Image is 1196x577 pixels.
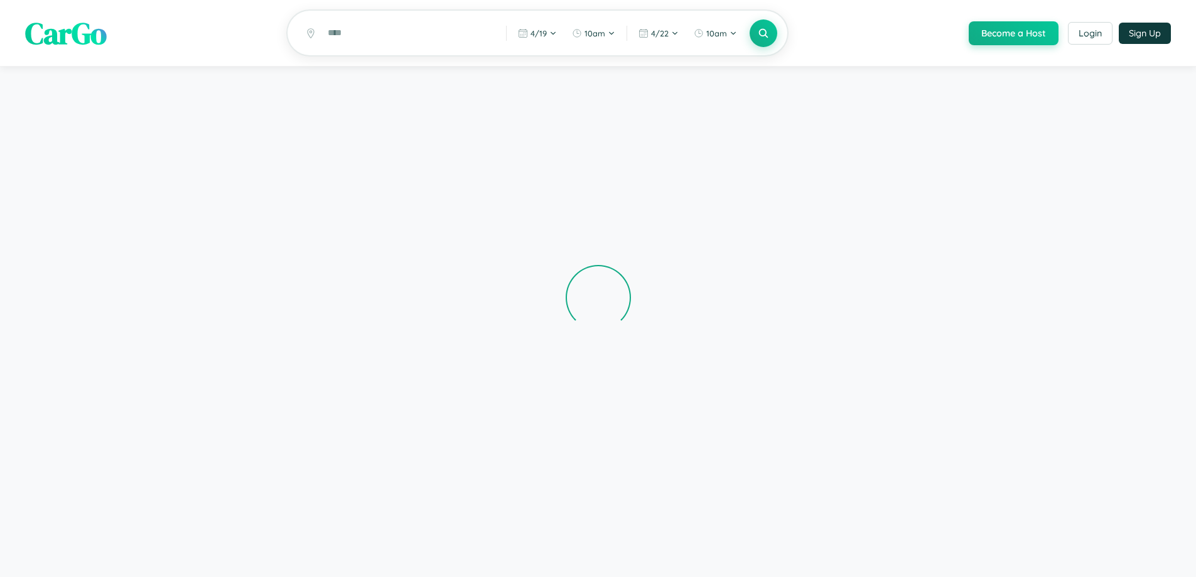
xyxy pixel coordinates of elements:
[512,23,563,43] button: 4/19
[1119,23,1171,44] button: Sign Up
[566,23,622,43] button: 10am
[1068,22,1112,45] button: Login
[632,23,685,43] button: 4/22
[969,21,1059,45] button: Become a Host
[651,28,669,38] span: 4 / 22
[687,23,743,43] button: 10am
[25,13,107,54] span: CarGo
[706,28,727,38] span: 10am
[585,28,605,38] span: 10am
[531,28,547,38] span: 4 / 19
